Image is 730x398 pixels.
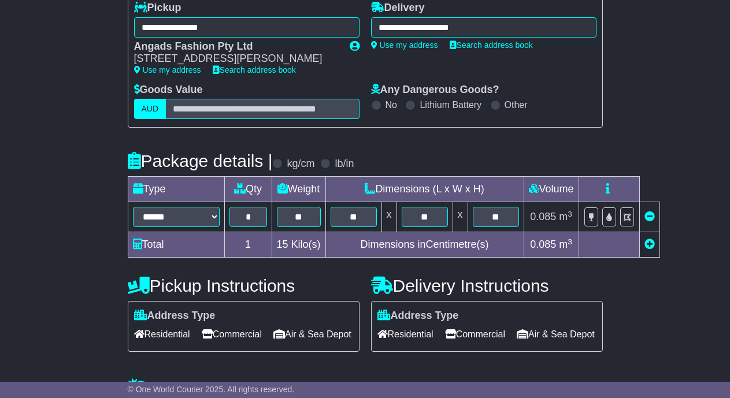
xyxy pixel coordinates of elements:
[644,239,655,250] a: Add new item
[335,158,354,170] label: lb/in
[134,65,201,75] a: Use my address
[530,211,556,222] span: 0.085
[134,325,190,343] span: Residential
[287,158,314,170] label: kg/cm
[559,211,572,222] span: m
[530,239,556,250] span: 0.085
[644,211,655,222] a: Remove this item
[325,232,524,258] td: Dimensions in Centimetre(s)
[134,84,203,96] label: Goods Value
[568,237,572,246] sup: 3
[134,53,338,65] div: [STREET_ADDRESS][PERSON_NAME]
[273,325,351,343] span: Air & Sea Depot
[524,177,579,202] td: Volume
[371,276,603,295] h4: Delivery Instructions
[277,239,288,250] span: 15
[371,40,438,50] a: Use my address
[272,177,325,202] td: Weight
[325,177,524,202] td: Dimensions (L x W x H)
[213,65,296,75] a: Search address book
[134,2,181,14] label: Pickup
[371,84,499,96] label: Any Dangerous Goods?
[386,99,397,110] label: No
[272,232,325,258] td: Kilo(s)
[453,202,468,232] td: x
[371,2,425,14] label: Delivery
[128,232,224,258] td: Total
[420,99,481,110] label: Lithium Battery
[445,325,505,343] span: Commercial
[450,40,533,50] a: Search address book
[128,276,360,295] h4: Pickup Instructions
[224,177,272,202] td: Qty
[381,202,397,232] td: x
[202,325,262,343] span: Commercial
[568,210,572,218] sup: 3
[128,385,295,394] span: © One World Courier 2025. All rights reserved.
[224,232,272,258] td: 1
[128,177,224,202] td: Type
[377,310,459,322] label: Address Type
[559,239,572,250] span: m
[128,151,273,170] h4: Package details |
[134,99,166,119] label: AUD
[505,99,528,110] label: Other
[377,325,433,343] span: Residential
[517,325,595,343] span: Air & Sea Depot
[128,378,603,397] h4: Warranty & Insurance
[134,40,338,53] div: Angads Fashion Pty Ltd
[134,310,216,322] label: Address Type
